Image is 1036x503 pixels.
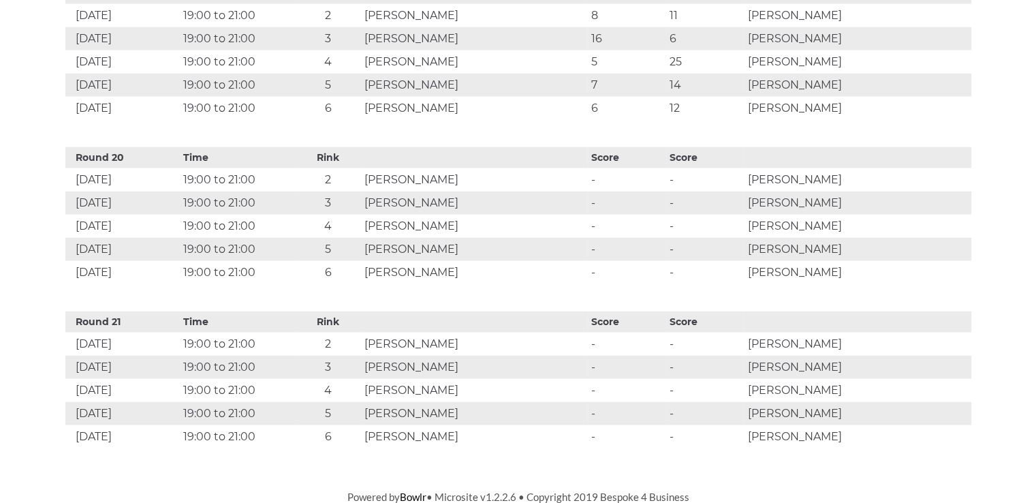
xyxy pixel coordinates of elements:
td: 19:00 to 21:00 [180,215,295,238]
td: 6 [295,97,361,120]
td: 19:00 to 21:00 [180,425,295,448]
span: Powered by • Microsite v1.2.2.6 • Copyright 2019 Bespoke 4 Business [347,491,689,503]
td: 4 [295,379,361,402]
td: [DATE] [65,238,180,261]
td: 3 [295,27,361,50]
td: [DATE] [65,50,180,74]
td: [DATE] [65,168,180,192]
td: 5 [295,238,361,261]
td: [PERSON_NAME] [361,356,588,379]
td: - [666,333,744,356]
td: 6 [295,261,361,284]
td: 19:00 to 21:00 [180,50,295,74]
th: Score [588,147,666,168]
td: 2 [295,333,361,356]
td: [PERSON_NAME] [361,425,588,448]
td: [PERSON_NAME] [744,402,971,425]
td: 16 [588,27,666,50]
th: Round 20 [65,147,180,168]
td: 4 [295,215,361,238]
td: [PERSON_NAME] [361,97,588,120]
td: [DATE] [65,74,180,97]
th: Time [180,311,295,333]
td: 7 [588,74,666,97]
td: [PERSON_NAME] [361,50,588,74]
td: [DATE] [65,192,180,215]
td: [DATE] [65,379,180,402]
td: [PERSON_NAME] [361,238,588,261]
td: 5 [295,74,361,97]
td: - [666,402,744,425]
td: [DATE] [65,215,180,238]
td: - [666,168,744,192]
td: 19:00 to 21:00 [180,333,295,356]
td: 11 [666,4,744,27]
td: - [588,215,666,238]
td: - [666,379,744,402]
td: [PERSON_NAME] [744,333,971,356]
td: - [588,425,666,448]
td: 25 [666,50,744,74]
th: Score [588,311,666,333]
td: 19:00 to 21:00 [180,379,295,402]
td: - [588,238,666,261]
td: 8 [588,4,666,27]
td: 19:00 to 21:00 [180,168,295,192]
td: [PERSON_NAME] [361,4,588,27]
td: [PERSON_NAME] [361,402,588,425]
td: 19:00 to 21:00 [180,192,295,215]
td: - [666,192,744,215]
td: [DATE] [65,425,180,448]
td: [PERSON_NAME] [744,425,971,448]
td: 5 [295,402,361,425]
td: 14 [666,74,744,97]
td: 3 [295,356,361,379]
td: [PERSON_NAME] [361,27,588,50]
td: - [588,261,666,284]
td: [PERSON_NAME] [744,27,971,50]
th: Rink [295,147,361,168]
td: [DATE] [65,261,180,284]
td: - [588,402,666,425]
td: - [588,356,666,379]
td: [DATE] [65,356,180,379]
td: - [666,215,744,238]
td: 19:00 to 21:00 [180,238,295,261]
td: 12 [666,97,744,120]
td: - [666,238,744,261]
td: [PERSON_NAME] [361,168,588,192]
td: [PERSON_NAME] [744,379,971,402]
td: [PERSON_NAME] [744,356,971,379]
th: Rink [295,311,361,333]
td: [PERSON_NAME] [361,333,588,356]
th: Score [666,311,744,333]
th: Round 21 [65,311,180,333]
td: - [588,192,666,215]
td: [DATE] [65,27,180,50]
td: [PERSON_NAME] [744,74,971,97]
td: 6 [295,425,361,448]
td: 19:00 to 21:00 [180,356,295,379]
a: Bowlr [400,491,426,503]
td: 2 [295,168,361,192]
td: [DATE] [65,97,180,120]
td: - [666,356,744,379]
td: [PERSON_NAME] [744,97,971,120]
td: [DATE] [65,402,180,425]
td: 4 [295,50,361,74]
td: [PERSON_NAME] [361,74,588,97]
td: [PERSON_NAME] [744,168,971,192]
td: - [588,333,666,356]
td: [PERSON_NAME] [744,50,971,74]
td: [PERSON_NAME] [744,192,971,215]
td: [PERSON_NAME] [361,192,588,215]
td: 19:00 to 21:00 [180,27,295,50]
td: 19:00 to 21:00 [180,402,295,425]
td: [DATE] [65,333,180,356]
th: Score [666,147,744,168]
th: Time [180,147,295,168]
td: [PERSON_NAME] [361,261,588,284]
td: [PERSON_NAME] [361,215,588,238]
td: 19:00 to 21:00 [180,74,295,97]
td: 2 [295,4,361,27]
